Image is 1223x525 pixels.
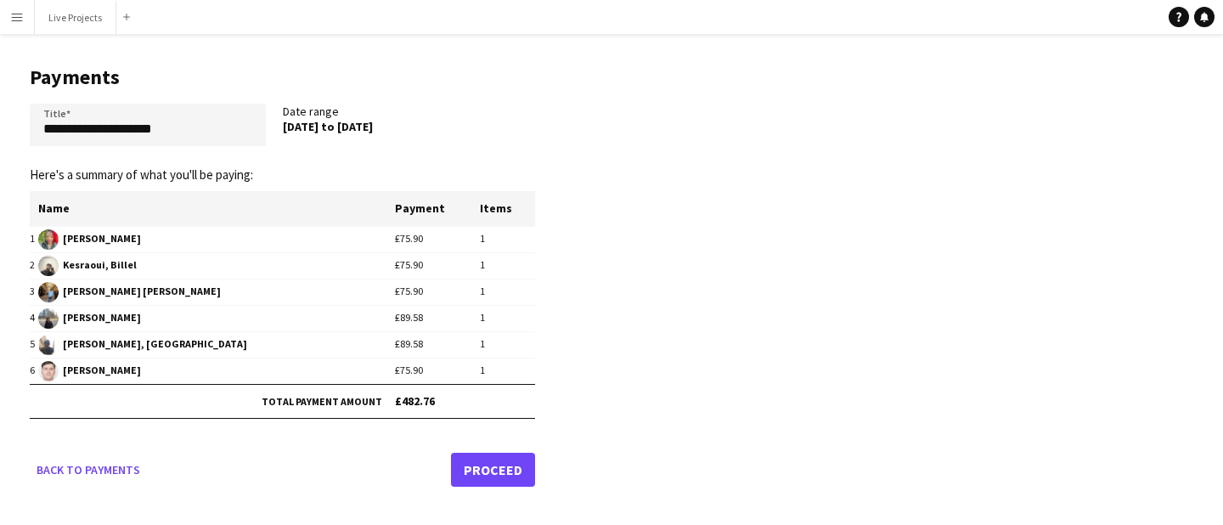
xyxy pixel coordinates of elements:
td: 2 [30,252,38,279]
span: [PERSON_NAME] [38,361,394,381]
span: [PERSON_NAME] [38,229,394,250]
td: 3 [30,279,38,305]
p: Here's a summary of what you'll be paying: [30,167,535,183]
th: Name [38,191,394,226]
span: Kesraoui, Billel [38,256,394,276]
div: Date range [283,104,536,153]
button: Live Projects [35,1,116,34]
div: [DATE] to [DATE] [283,119,519,134]
td: £75.90 [395,358,481,384]
span: [PERSON_NAME], [GEOGRAPHIC_DATA] [38,335,394,355]
td: 5 [30,331,38,358]
td: £75.90 [395,226,481,252]
td: 1 [480,331,535,358]
td: 1 [480,226,535,252]
td: 1 [480,305,535,331]
td: 6 [30,358,38,384]
a: Proceed [451,453,535,487]
td: £75.90 [395,252,481,279]
td: 1 [30,226,38,252]
td: 1 [480,279,535,305]
h1: Payments [30,65,535,90]
span: [PERSON_NAME] [38,308,394,329]
td: £75.90 [395,279,481,305]
td: £89.58 [395,305,481,331]
td: £89.58 [395,331,481,358]
td: 4 [30,305,38,331]
th: Items [480,191,535,226]
a: Back to payments [30,453,147,487]
td: 1 [480,252,535,279]
td: 1 [480,358,535,384]
td: £482.76 [395,384,535,418]
th: Payment [395,191,481,226]
span: [PERSON_NAME] [PERSON_NAME] [38,282,394,302]
td: Total payment amount [30,384,395,418]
